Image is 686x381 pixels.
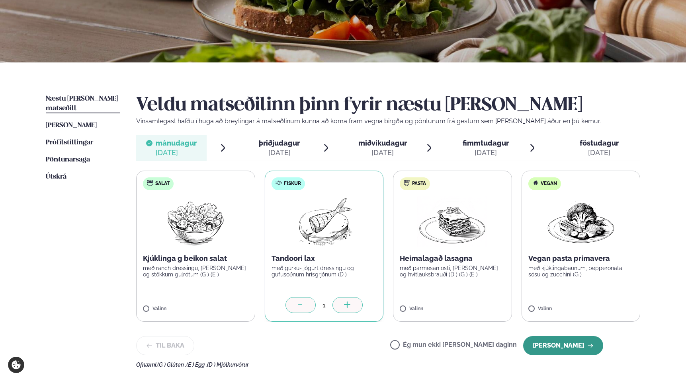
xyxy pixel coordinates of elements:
img: Fish.png [289,196,359,247]
span: Næstu [PERSON_NAME] matseðill [46,95,118,112]
button: [PERSON_NAME] [523,336,603,355]
div: [DATE] [580,148,619,157]
a: Prófílstillingar [46,138,93,148]
span: (G ) Glúten , [157,362,186,368]
img: salad.svg [147,180,153,186]
img: Salad.png [160,196,231,247]
p: Tandoori lax [272,254,377,263]
div: [DATE] [259,148,300,157]
img: Vegan.svg [532,180,539,186]
p: með kjúklingabaunum, pepperonata sósu og zucchini (G ) [528,265,634,278]
span: Útskrá [46,173,66,180]
p: með ranch dressingu, [PERSON_NAME] og stökkum gulrótum (G ) (E ) [143,265,248,278]
div: [DATE] [156,148,197,157]
span: Pasta [412,181,426,187]
a: [PERSON_NAME] [46,121,97,130]
img: Lasagna.png [417,196,487,247]
div: [DATE] [358,148,407,157]
img: fish.svg [276,180,282,186]
a: Pöntunarsaga [46,155,90,165]
h2: Veldu matseðilinn þinn fyrir næstu [PERSON_NAME] [136,94,640,117]
span: Pöntunarsaga [46,156,90,163]
p: með gúrku- jógúrt dressingu og gufusoðnum hrísgrjónum (D ) [272,265,377,278]
p: Vegan pasta primavera [528,254,634,263]
div: 1 [316,301,332,310]
a: Útskrá [46,172,66,182]
a: Næstu [PERSON_NAME] matseðill [46,94,120,113]
span: fimmtudagur [463,139,509,147]
span: Prófílstillingar [46,139,93,146]
span: Vegan [541,181,557,187]
img: Vegan.png [546,196,616,247]
p: Vinsamlegast hafðu í huga að breytingar á matseðlinum kunna að koma fram vegna birgða og pöntunum... [136,117,640,126]
span: föstudagur [580,139,619,147]
span: (D ) Mjólkurvörur [207,362,249,368]
p: Kjúklinga g beikon salat [143,254,248,263]
p: Heimalagað lasagna [400,254,505,263]
p: með parmesan osti, [PERSON_NAME] og hvítlauksbrauði (D ) (G ) (E ) [400,265,505,278]
span: þriðjudagur [259,139,300,147]
span: mánudagur [156,139,197,147]
span: Fiskur [284,181,301,187]
button: Til baka [136,336,194,355]
span: miðvikudagur [358,139,407,147]
span: [PERSON_NAME] [46,122,97,129]
img: pasta.svg [404,180,410,186]
span: (E ) Egg , [186,362,207,368]
span: Salat [155,181,170,187]
div: Ofnæmi: [136,362,640,368]
div: [DATE] [463,148,509,157]
a: Cookie settings [8,357,24,373]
